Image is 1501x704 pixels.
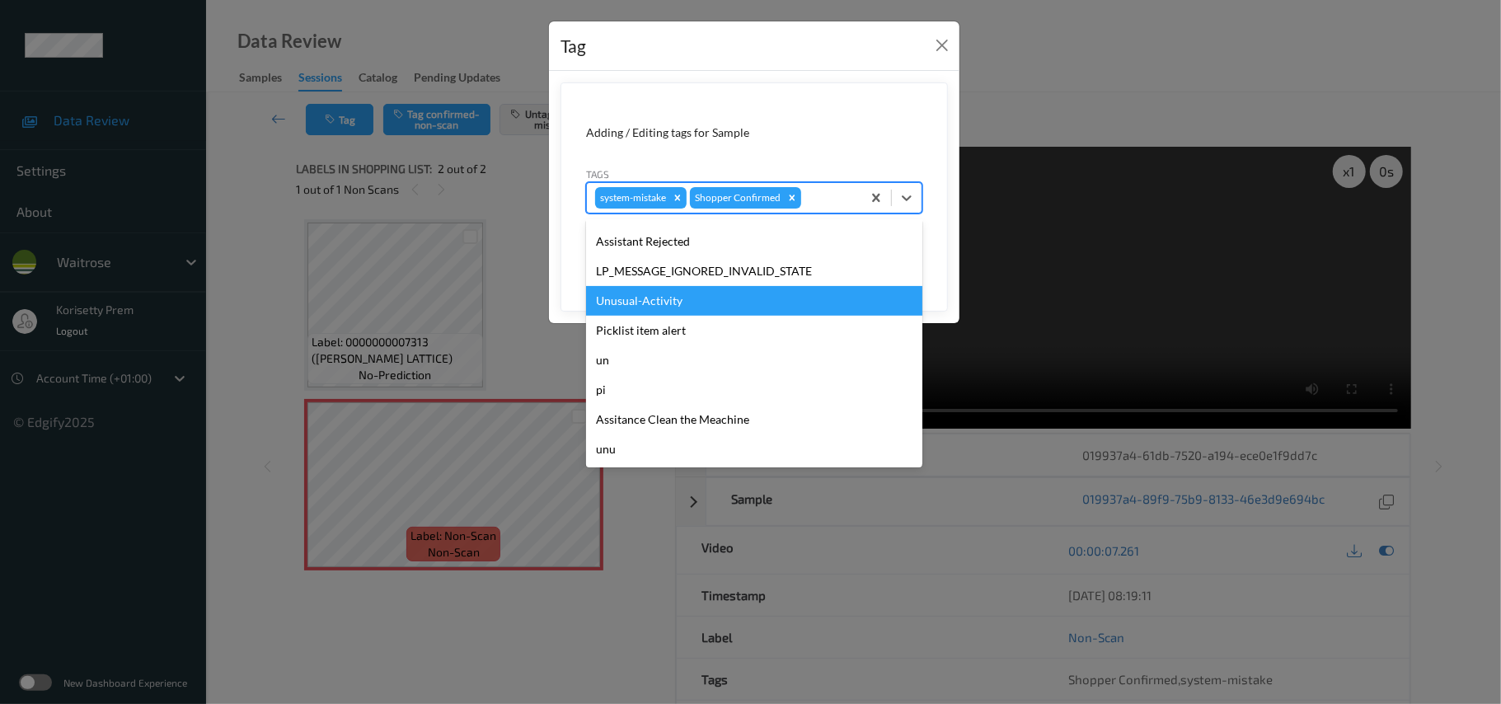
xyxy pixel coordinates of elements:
[690,187,783,209] div: Shopper Confirmed
[586,405,922,434] div: Assitance Clean the Meachine
[586,286,922,316] div: Unusual-Activity
[931,34,954,57] button: Close
[586,434,922,464] div: unu
[783,187,801,209] div: Remove Shopper Confirmed
[586,167,609,181] label: Tags
[668,187,687,209] div: Remove system-mistake
[586,256,922,286] div: LP_MESSAGE_IGNORED_INVALID_STATE
[586,316,922,345] div: Picklist item alert
[586,345,922,375] div: un
[586,227,922,256] div: Assistant Rejected
[586,124,922,141] div: Adding / Editing tags for Sample
[561,33,586,59] div: Tag
[595,187,668,209] div: system-mistake
[586,375,922,405] div: pi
